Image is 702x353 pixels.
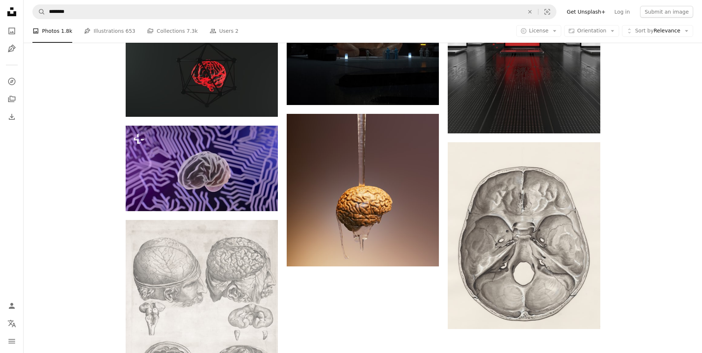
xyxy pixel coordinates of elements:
button: Visual search [538,5,556,19]
a: Log in [610,6,634,18]
a: Home — Unsplash [4,4,19,21]
a: a drawing of a human brain [448,232,600,239]
a: Explore [4,74,19,89]
button: Submit an image [640,6,693,18]
a: Collections 7.3k [147,19,198,43]
a: Log in / Sign up [4,298,19,313]
a: Illustrations 653 [84,19,135,43]
span: 7.3k [186,27,198,35]
img: a computer generated image of a human brain [126,126,278,211]
a: Glowing brain encased in a geometric structure. [126,70,278,77]
img: A drop of water with a human brain hanging from it [287,114,439,266]
img: a drawing of a human brain [448,142,600,329]
button: Sort byRelevance [622,25,693,37]
span: Orientation [577,28,606,34]
form: Find visuals sitewide [32,4,556,19]
button: Language [4,316,19,331]
img: Glowing brain encased in a geometric structure. [126,31,278,117]
button: Orientation [564,25,619,37]
span: Sort by [635,28,653,34]
a: Download History [4,109,19,124]
button: Menu [4,334,19,349]
a: Users 2 [210,19,239,43]
span: 653 [126,27,136,35]
a: a computer generated image of a human brain [126,165,278,172]
button: Clear [522,5,538,19]
a: View the photo by The New York Public Library [126,317,278,324]
span: License [529,28,549,34]
span: Relevance [635,27,680,35]
a: Collections [4,92,19,106]
a: Photos [4,24,19,38]
a: Illustrations [4,41,19,56]
a: Get Unsplash+ [562,6,610,18]
span: 2 [235,27,238,35]
a: A drop of water with a human brain hanging from it [287,186,439,193]
button: License [516,25,562,37]
button: Search Unsplash [33,5,45,19]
